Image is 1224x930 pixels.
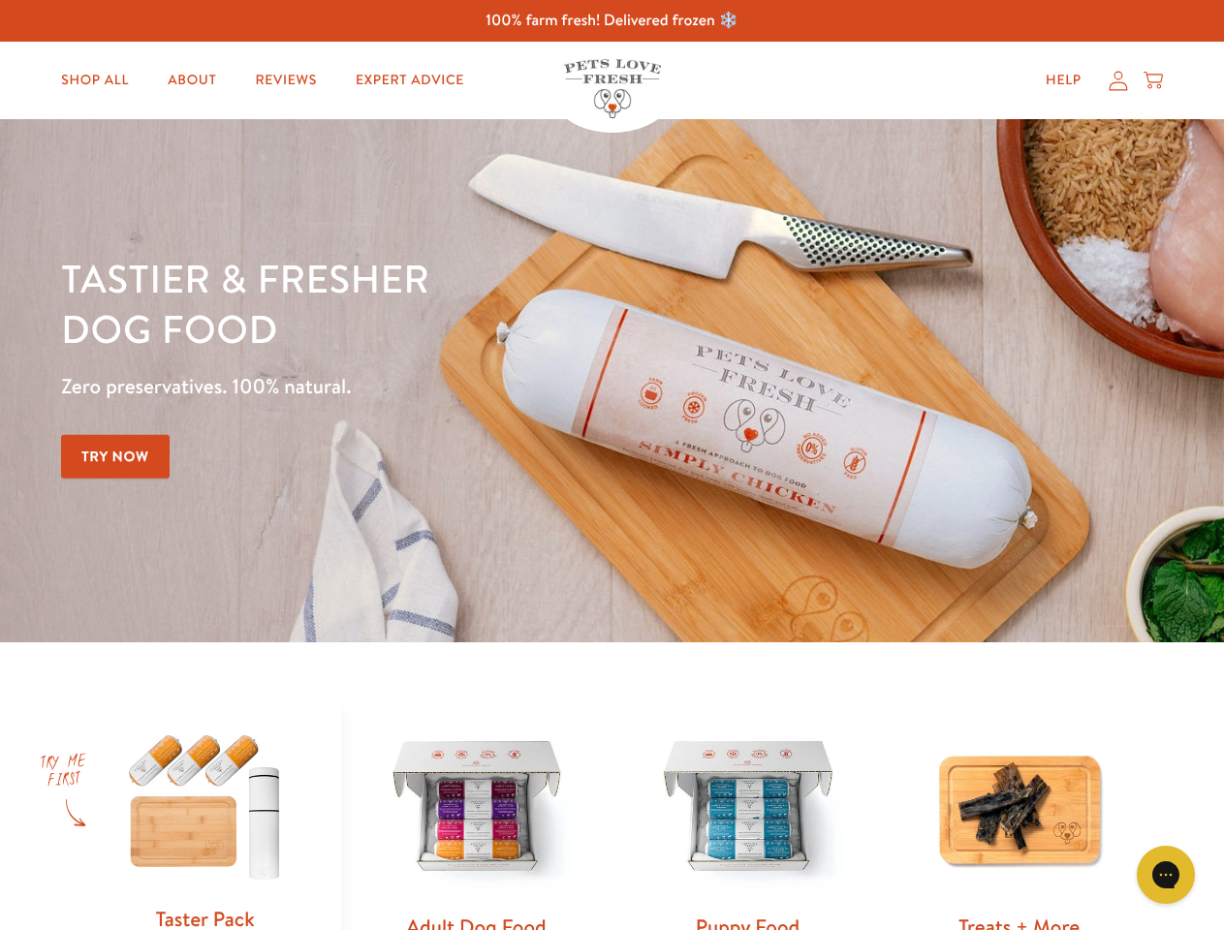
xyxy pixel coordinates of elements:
[340,61,480,100] a: Expert Advice
[61,369,796,404] p: Zero preservatives. 100% natural.
[46,61,144,100] a: Shop All
[1127,839,1205,911] iframe: Gorgias live chat messenger
[239,61,331,100] a: Reviews
[1030,61,1097,100] a: Help
[564,59,661,118] img: Pets Love Fresh
[152,61,232,100] a: About
[61,435,170,479] a: Try Now
[61,253,796,354] h1: Tastier & fresher dog food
